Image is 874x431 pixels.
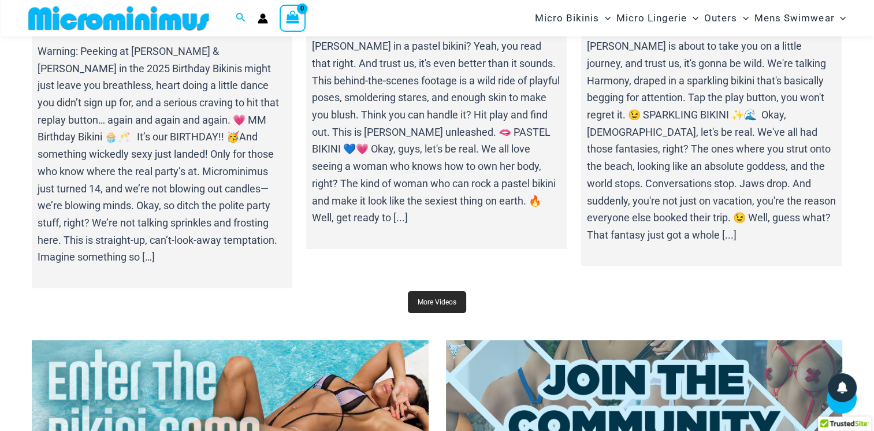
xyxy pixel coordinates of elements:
[752,3,849,33] a: Mens SwimwearMenu ToggleMenu Toggle
[258,13,268,24] a: Account icon link
[24,5,214,31] img: MM SHOP LOGO FLAT
[530,2,851,35] nav: Site Navigation
[236,11,246,25] a: Search icon link
[532,3,613,33] a: Micro BikinisMenu ToggleMenu Toggle
[535,3,599,33] span: Micro Bikinis
[701,3,752,33] a: OutersMenu ToggleMenu Toggle
[834,3,846,33] span: Menu Toggle
[38,43,287,266] p: Warning: Peeking at [PERSON_NAME] & [PERSON_NAME] in the 2025 Birthday Bikinis might just leave y...
[613,3,701,33] a: Micro LingerieMenu ToggleMenu Toggle
[587,38,836,243] p: [PERSON_NAME] is about to take you on a little journey, and trust us, it's gonna be wild. We're t...
[280,5,306,31] a: View Shopping Cart, empty
[704,3,737,33] span: Outers
[408,291,466,313] a: More Videos
[312,38,561,226] p: [PERSON_NAME] in a pastel bikini? Yeah, you read that right. And trust us, it's even better than ...
[687,3,698,33] span: Menu Toggle
[737,3,749,33] span: Menu Toggle
[616,3,687,33] span: Micro Lingerie
[754,3,834,33] span: Mens Swimwear
[599,3,611,33] span: Menu Toggle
